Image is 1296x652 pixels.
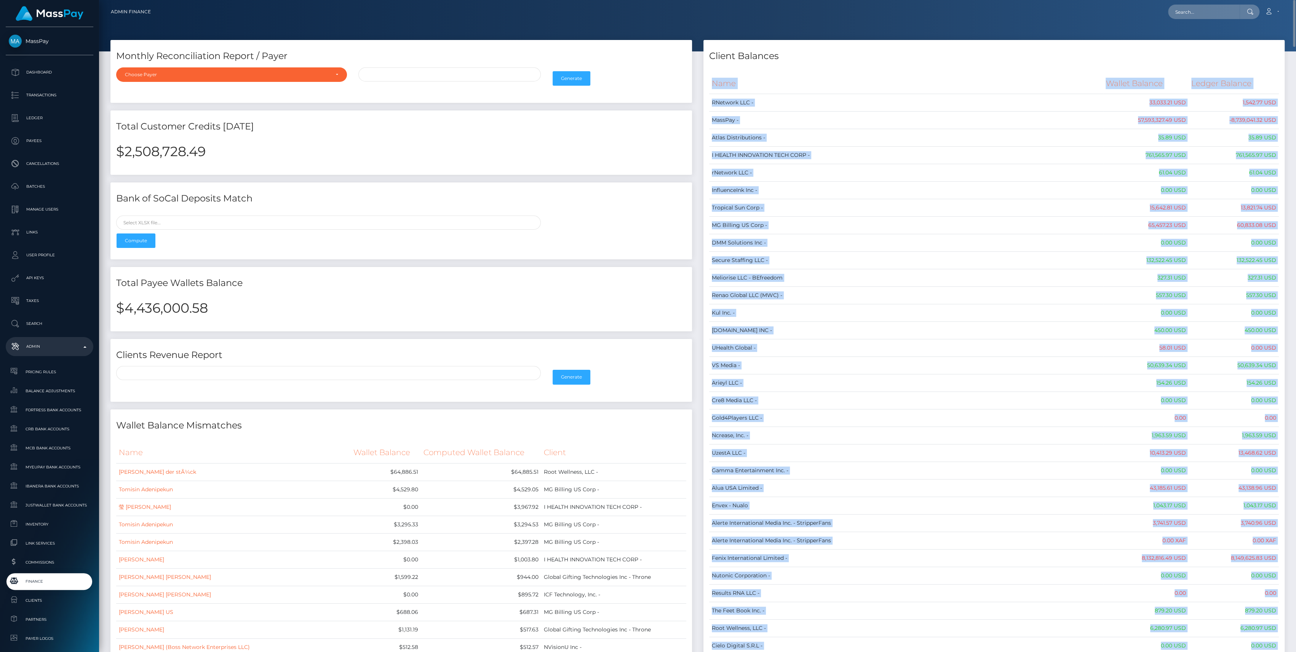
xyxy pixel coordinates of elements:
[1103,479,1189,497] td: 43,185.61 USD
[421,586,541,603] td: $895.72
[1189,182,1279,199] td: 0.00 USD
[9,135,90,147] p: Payees
[116,144,686,160] h2: $2,508,728.49
[1189,620,1279,637] td: 6,280.97 USD
[1103,73,1189,94] th: Wallet Balance
[116,419,686,432] h4: Wallet Balance Mismatches
[6,38,93,45] span: MassPay
[709,112,1103,129] td: MassPay -
[1189,147,1279,164] td: 761,565.97 USD
[6,535,93,551] a: Link Services
[553,71,590,86] button: Generate
[709,322,1103,339] td: [DOMAIN_NAME] INC -
[1103,602,1189,620] td: 879.20 USD
[553,370,590,384] button: Generate
[9,341,90,352] p: Admin
[1103,234,1189,252] td: 0.00 USD
[709,427,1103,444] td: Ncrease, Inc. -
[1103,357,1189,374] td: 50,639.34 USD
[1103,322,1189,339] td: 450.00 USD
[119,521,173,528] a: Tomisin Adenipekun
[351,551,421,568] td: $0.00
[9,596,90,605] span: Clients
[709,515,1103,532] td: Alerte International Media Inc. - StripperFans
[421,533,541,551] td: $2,397.28
[119,644,250,650] a: [PERSON_NAME] (Boss Network Enterprises LLC)
[541,463,686,481] td: Root Wellness, LLC -
[116,120,686,133] h4: Total Customer Credits [DATE]
[6,630,93,647] a: Payer Logos
[1103,532,1189,550] td: 0.00 XAF
[709,234,1103,252] td: DMM Solutions Inc -
[116,192,686,205] h4: Bank of SoCal Deposits Match
[709,129,1103,147] td: Atlas Distributions -
[9,634,90,643] span: Payer Logos
[119,539,173,545] a: Tomisin Adenipekun
[111,4,151,20] a: Admin Finance
[1103,444,1189,462] td: 10,413.29 USD
[6,246,93,265] a: User Profile
[9,520,90,529] span: Inventory
[1103,427,1189,444] td: 1,963.59 USD
[1103,217,1189,234] td: 65,457.23 USD
[541,533,686,551] td: MG Billing US Corp -
[541,568,686,586] td: Global Gifting Technologies Inc - Throne
[6,337,93,356] a: Admin
[119,626,164,633] a: [PERSON_NAME]
[1189,515,1279,532] td: 3,740.96 USD
[6,592,93,609] a: Clients
[9,463,90,471] span: MyEUPay Bank Accounts
[1103,252,1189,269] td: 132,522.45 USD
[1189,497,1279,515] td: 1,043.17 USD
[351,463,421,481] td: $64,886.51
[6,364,93,380] a: Pricing Rules
[9,615,90,624] span: Partners
[9,181,90,192] p: Batches
[1103,147,1189,164] td: 761,565.97 USD
[1189,427,1279,444] td: 1,963.59 USD
[709,147,1103,164] td: I HEALTH INNOVATION TECH CORP -
[9,89,90,101] p: Transactions
[116,276,686,290] h4: Total Payee Wallets Balance
[9,425,90,433] span: CRB Bank Accounts
[1103,304,1189,322] td: 0.00 USD
[1103,515,1189,532] td: 3,741.57 USD
[119,503,171,510] a: 莹 [PERSON_NAME]
[421,551,541,568] td: $1,003.80
[6,554,93,570] a: Commissions
[1189,73,1279,94] th: Ledger Balance
[1189,602,1279,620] td: 879.20 USD
[1189,585,1279,602] td: 0.00
[351,586,421,603] td: $0.00
[541,442,686,463] th: Client
[709,444,1103,462] td: UzestA LLC -
[541,586,686,603] td: ICF Technology, Inc. -
[116,67,347,82] button: Choose Payer
[9,35,22,48] img: MassPay
[9,558,90,567] span: Commissions
[1103,585,1189,602] td: 0.00
[1189,532,1279,550] td: 0.00 XAF
[1189,94,1279,112] td: 1,542.77 USD
[1103,199,1189,217] td: 15,642.81 USD
[351,621,421,638] td: $1,131.19
[541,621,686,638] td: Global Gifting Technologies Inc - Throne
[421,463,541,481] td: $64,885.51
[421,481,541,498] td: $4,529.05
[421,568,541,586] td: $944.00
[709,269,1103,287] td: Meliorise LLC - BEfreedom
[709,182,1103,199] td: InfluenceInk Inc -
[6,402,93,418] a: Fortress Bank Accounts
[351,568,421,586] td: $1,599.22
[9,387,90,395] span: Balance Adjustments
[9,444,90,452] span: MCB Bank Accounts
[709,357,1103,374] td: VS Media -
[1103,409,1189,427] td: 0.00
[1189,287,1279,304] td: 557.30 USD
[1189,462,1279,479] td: 0.00 USD
[6,383,93,399] a: Balance Adjustments
[1189,550,1279,567] td: 8,149,625.83 USD
[119,574,211,580] a: [PERSON_NAME] [PERSON_NAME]
[6,177,93,196] a: Batches
[421,621,541,638] td: $517.63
